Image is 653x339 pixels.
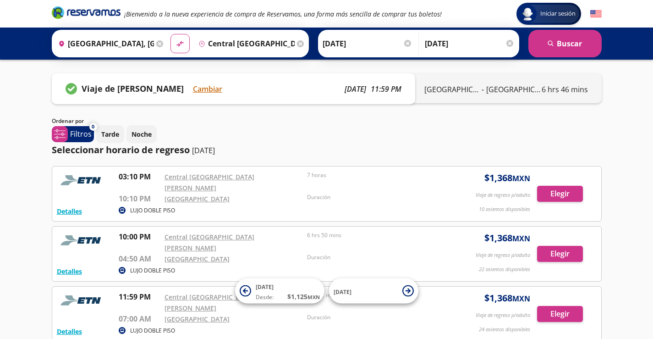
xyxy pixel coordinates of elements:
[130,267,175,275] p: LUJO DOBLE PISO
[590,8,602,20] button: English
[307,171,445,179] p: 7 horas
[132,129,152,139] p: Noche
[57,206,82,216] button: Detalles
[52,6,121,19] i: Brand Logo
[57,267,82,276] button: Detalles
[484,231,530,245] span: $ 1,368
[52,117,84,125] p: Ordenar por
[165,255,230,263] a: [GEOGRAPHIC_DATA]
[165,195,230,203] a: [GEOGRAPHIC_DATA]
[512,173,530,183] small: MXN
[479,206,530,213] p: 10 asientos disponibles
[476,251,530,259] p: Viaje de regreso p/adulto
[537,306,583,322] button: Elegir
[119,171,160,182] p: 03:10 PM
[119,193,160,204] p: 10:10 PM
[70,128,92,139] p: Filtros
[57,231,107,250] img: RESERVAMOS
[96,125,124,143] button: Tarde
[57,291,107,310] img: RESERVAMOS
[52,126,94,142] button: 0Filtros
[165,172,254,192] a: Central [GEOGRAPHIC_DATA][PERSON_NAME]
[425,32,515,55] input: Opcional
[55,32,154,55] input: Buscar Origen
[119,313,160,324] p: 07:00 AM
[479,266,530,273] p: 22 asientos disponibles
[57,327,82,336] button: Detalles
[512,233,530,244] small: MXN
[537,246,583,262] button: Elegir
[512,294,530,304] small: MXN
[101,129,119,139] p: Tarde
[119,291,160,302] p: 11:59 PM
[307,253,445,261] p: Duración
[52,143,190,157] p: Seleccionar horario de regreso
[334,288,351,295] span: [DATE]
[345,83,366,94] p: [DATE]
[537,186,583,202] button: Elegir
[119,253,160,264] p: 04:50 AM
[528,30,602,57] button: Buscar
[57,171,107,189] img: RESERVAMOS
[92,123,94,131] span: 0
[193,83,222,94] button: Cambiar
[307,193,445,201] p: Duración
[130,206,175,215] p: LUJO DOBLE PISO
[424,84,541,95] div: -
[287,292,320,301] span: $ 1,125
[424,84,479,95] p: [GEOGRAPHIC_DATA]
[130,327,175,335] p: LUJO DOBLE PISO
[476,311,530,319] p: Viaje de regreso p/adulto
[476,191,530,199] p: Viaje de regreso p/adulto
[371,83,401,94] p: 11:59 PM
[235,278,324,304] button: [DATE]Desde:$1,125MXN
[192,145,215,156] p: [DATE]
[329,278,418,304] button: [DATE]
[82,83,184,95] p: Viaje de [PERSON_NAME]
[484,291,530,305] span: $ 1,368
[52,6,121,22] a: Brand Logo
[537,9,579,18] span: Iniciar sesión
[256,283,274,291] span: [DATE]
[307,313,445,322] p: Duración
[124,10,442,18] em: ¡Bienvenido a la nueva experiencia de compra de Reservamos, una forma más sencilla de comprar tus...
[165,315,230,323] a: [GEOGRAPHIC_DATA]
[165,233,254,252] a: Central [GEOGRAPHIC_DATA][PERSON_NAME]
[119,231,160,242] p: 10:00 PM
[256,293,274,301] span: Desde:
[307,294,320,300] small: MXN
[486,84,541,95] p: [GEOGRAPHIC_DATA][PERSON_NAME]
[307,231,445,239] p: 6 hrs 50 mins
[542,84,588,95] p: 6 hrs 46 mins
[484,171,530,185] span: $ 1,368
[323,32,412,55] input: Elegir Fecha
[195,32,295,55] input: Buscar Destino
[126,125,157,143] button: Noche
[479,326,530,333] p: 24 asientos disponibles
[165,293,254,312] a: Central [GEOGRAPHIC_DATA][PERSON_NAME]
